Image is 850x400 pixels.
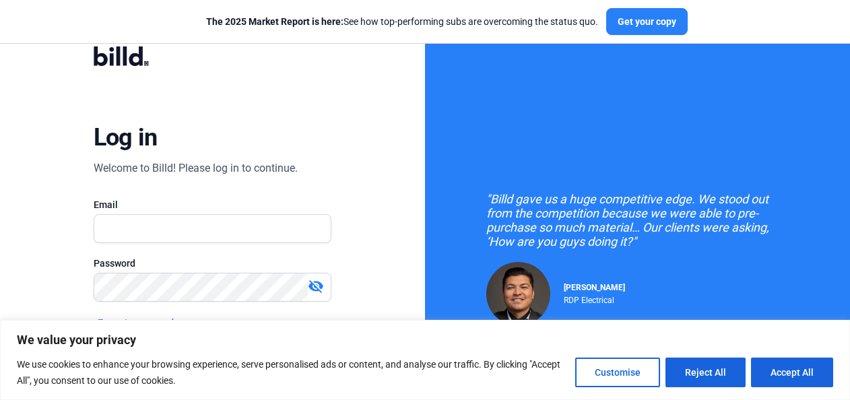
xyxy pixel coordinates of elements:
[564,283,625,292] span: [PERSON_NAME]
[564,292,625,305] div: RDP Electrical
[486,192,789,248] div: "Billd gave us a huge competitive edge. We stood out from the competition because we were able to...
[94,315,178,330] button: Forgot password
[94,257,331,270] div: Password
[486,262,550,326] img: Raul Pacheco
[94,123,158,152] div: Log in
[206,16,344,27] span: The 2025 Market Report is here:
[665,358,746,387] button: Reject All
[606,8,688,35] button: Get your copy
[575,358,660,387] button: Customise
[751,358,833,387] button: Accept All
[17,356,565,389] p: We use cookies to enhance your browsing experience, serve personalised ads or content, and analys...
[94,160,298,176] div: Welcome to Billd! Please log in to continue.
[308,278,324,294] mat-icon: visibility_off
[94,198,331,211] div: Email
[17,332,833,348] p: We value your privacy
[206,15,598,28] div: See how top-performing subs are overcoming the status quo.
